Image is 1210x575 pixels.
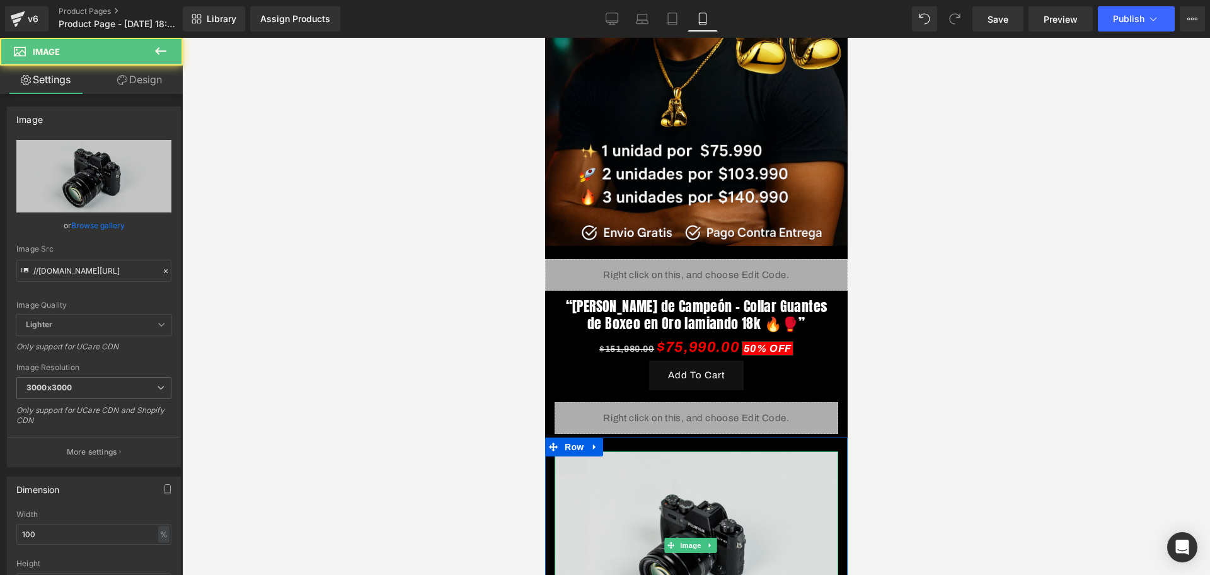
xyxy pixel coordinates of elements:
a: Browse gallery [71,214,125,236]
div: Image Resolution [16,363,171,372]
p: More settings [67,446,117,458]
span: Product Page - [DATE] 18:30:33 [59,19,180,29]
div: Dimension [16,477,60,495]
a: Design [94,66,185,94]
div: or [16,219,171,232]
a: Product Pages [59,6,204,16]
span: Preview [1044,13,1078,26]
a: “[PERSON_NAME] de Campeón – Collar Guantes de Boxeo en Oro lamiando 18k 🔥🥊” [16,260,287,294]
div: Only support for UCare CDN and Shopify CDN [16,405,171,434]
div: Assign Products [260,14,330,24]
span: 50% [199,305,222,316]
div: Open Intercom Messenger [1167,532,1197,562]
input: Link [16,260,171,282]
button: Publish [1098,6,1175,32]
span: OFF [224,305,246,316]
a: Tablet [657,6,688,32]
div: % [158,526,170,543]
span: Image [33,47,60,57]
button: Undo [912,6,937,32]
button: Add To Cart [104,323,199,352]
div: v6 [25,11,41,27]
a: Expand / Collapse [42,400,58,419]
span: $75,990.00 [112,296,194,322]
button: More [1180,6,1205,32]
a: Mobile [688,6,718,32]
button: Redo [942,6,967,32]
a: Expand / Collapse [158,500,171,515]
a: Laptop [627,6,657,32]
b: 3000x3000 [26,383,72,392]
a: Preview [1028,6,1093,32]
input: auto [16,524,171,545]
div: Image Quality [16,301,171,310]
a: New Library [183,6,245,32]
div: Height [16,559,171,568]
span: Row [16,400,42,419]
a: v6 [5,6,49,32]
span: $151,980.00 [54,306,109,316]
span: Save [988,13,1008,26]
b: Lighter [26,320,52,329]
span: Image [132,500,159,515]
button: More settings [8,437,180,467]
div: Image [16,107,43,125]
a: Desktop [597,6,627,32]
div: Width [16,510,171,519]
div: Image Src [16,245,171,253]
div: Only support for UCare CDN [16,342,171,360]
span: Publish [1113,14,1144,24]
span: Library [207,13,236,25]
